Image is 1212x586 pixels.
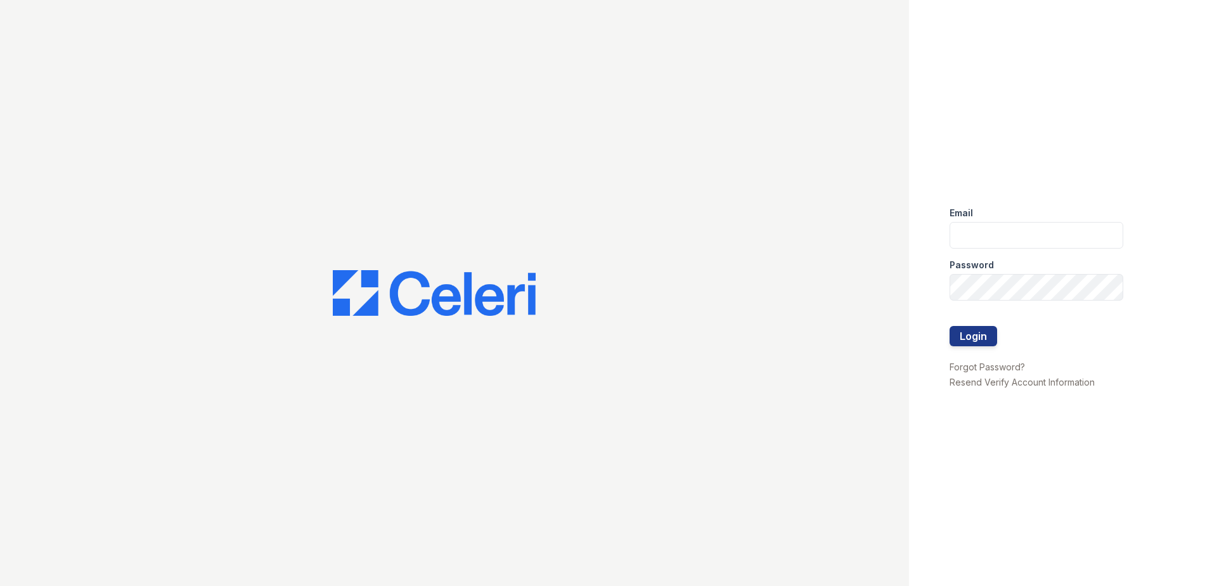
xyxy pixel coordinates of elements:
[950,259,994,271] label: Password
[950,377,1095,387] a: Resend Verify Account Information
[950,207,973,219] label: Email
[950,361,1025,372] a: Forgot Password?
[950,326,997,346] button: Login
[333,270,536,316] img: CE_Logo_Blue-a8612792a0a2168367f1c8372b55b34899dd931a85d93a1a3d3e32e68fde9ad4.png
